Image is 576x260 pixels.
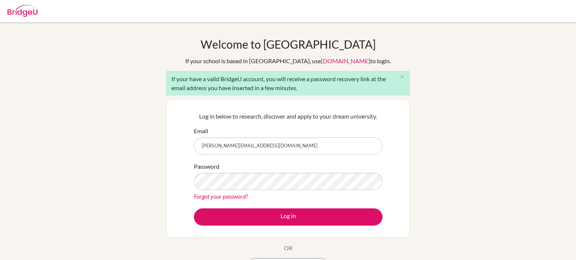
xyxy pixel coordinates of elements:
div: If your school is based in [GEOGRAPHIC_DATA], use to login. [185,56,391,65]
label: Password [194,162,219,171]
img: Bridge-U [7,5,37,17]
h1: Welcome to [GEOGRAPHIC_DATA] [201,37,376,51]
label: Email [194,126,208,135]
p: OR [284,244,292,253]
button: Log in [194,208,382,226]
a: [DOMAIN_NAME] [321,57,370,64]
i: close [399,74,405,80]
button: Close [394,71,409,83]
p: Log in below to research, discover and apply to your dream university. [194,112,382,121]
div: If your have a valid BridgeU account, you will receive a password recovery link at the email addr... [166,71,410,95]
a: Forgot your password? [194,193,248,200]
